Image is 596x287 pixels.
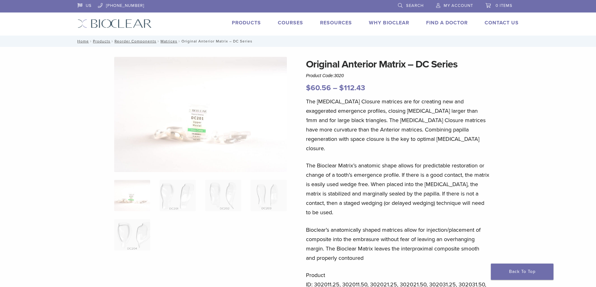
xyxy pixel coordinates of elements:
a: Back To Top [491,264,553,280]
span: / [156,40,160,43]
span: 3020 [334,73,344,78]
p: The Bioclear Matrix’s anatomic shape allows for predictable restoration or change of a tooth’s em... [306,161,490,217]
bdi: 60.56 [306,83,331,92]
span: Search [406,3,424,8]
img: Bioclear [78,19,152,28]
span: / [89,40,93,43]
a: Matrices [160,39,177,43]
p: The [MEDICAL_DATA] Closure matrices are for creating new and exaggerated emergence profiles, clos... [306,97,490,153]
a: Resources [320,20,352,26]
a: Products [93,39,110,43]
img: Original Anterior Matrix - DC Series - Image 3 [205,180,241,211]
span: $ [339,83,344,92]
a: Products [232,20,261,26]
img: Anterior-Original-DC-Series-Matrices-324x324.jpg [114,180,150,211]
a: Courses [278,20,303,26]
a: Home [75,39,89,43]
span: / [110,40,115,43]
a: Find A Doctor [426,20,468,26]
img: Anterior Original DC Series Matrices [114,57,287,172]
span: My Account [444,3,473,8]
h1: Original Anterior Matrix – DC Series [306,57,490,72]
span: – [333,83,337,92]
span: / [177,40,181,43]
a: Reorder Components [115,39,156,43]
a: Contact Us [485,20,519,26]
img: Original Anterior Matrix - DC Series - Image 5 [114,219,150,250]
p: Bioclear’s anatomically shaped matrices allow for injection/placement of composite into the embra... [306,225,490,263]
img: Original Anterior Matrix - DC Series - Image 4 [251,180,287,211]
span: 0 items [496,3,512,8]
span: $ [306,83,311,92]
img: Original Anterior Matrix - DC Series - Image 2 [160,180,196,211]
span: Product Code: [306,73,344,78]
bdi: 112.43 [339,83,365,92]
a: Why Bioclear [369,20,409,26]
nav: Original Anterior Matrix – DC Series [73,36,523,47]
